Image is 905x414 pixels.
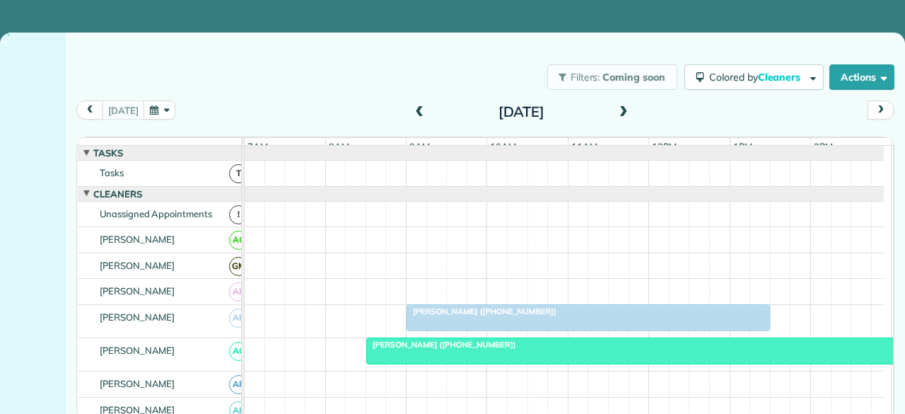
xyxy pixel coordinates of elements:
[97,208,215,219] span: Unassigned Appointments
[487,141,519,152] span: 10am
[245,141,271,152] span: 7am
[97,167,127,178] span: Tasks
[568,141,600,152] span: 11am
[709,71,805,84] span: Colored by
[229,205,248,224] span: !
[102,100,144,120] button: [DATE]
[366,340,517,350] span: [PERSON_NAME] ([PHONE_NUMBER])
[229,231,248,250] span: AC
[90,188,145,200] span: Cleaners
[97,378,178,389] span: [PERSON_NAME]
[229,342,248,361] span: AC
[229,375,248,394] span: AF
[90,147,126,159] span: Tasks
[97,311,178,323] span: [PERSON_NAME]
[326,141,352,152] span: 8am
[229,164,248,183] span: T
[758,71,803,84] span: Cleaners
[730,141,755,152] span: 1pm
[407,141,433,152] span: 9am
[868,100,894,120] button: next
[649,141,679,152] span: 12pm
[76,100,103,120] button: prev
[406,306,557,316] span: [PERSON_NAME] ([PHONE_NUMBER])
[433,104,609,120] h2: [DATE]
[97,285,178,297] span: [PERSON_NAME]
[229,257,248,276] span: GM
[684,64,824,90] button: Colored byCleaners
[571,71,600,84] span: Filters:
[97,260,178,271] span: [PERSON_NAME]
[829,64,894,90] button: Actions
[97,234,178,245] span: [PERSON_NAME]
[229,282,248,301] span: AB
[97,345,178,356] span: [PERSON_NAME]
[811,141,836,152] span: 2pm
[229,309,248,328] span: AB
[602,71,666,84] span: Coming soon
